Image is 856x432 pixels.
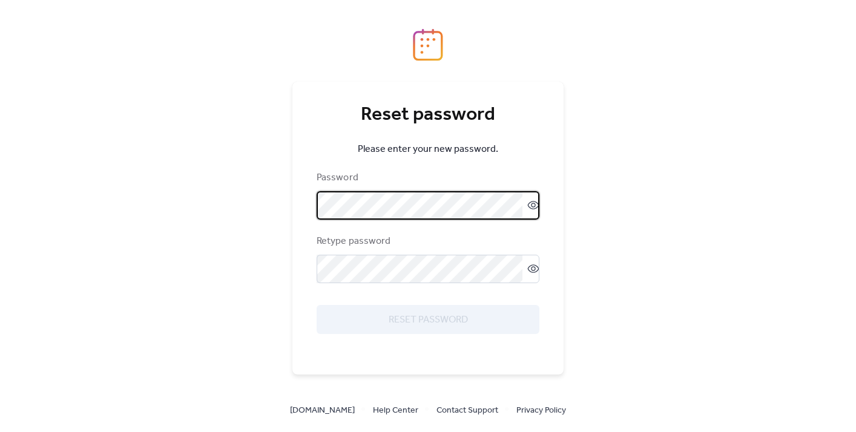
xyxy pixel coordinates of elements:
div: Password [317,171,537,185]
a: Help Center [373,402,418,417]
span: Privacy Policy [516,404,566,418]
a: Privacy Policy [516,402,566,417]
div: Reset password [317,103,539,127]
img: logo [413,28,443,61]
span: Please enter your new password. [358,142,498,157]
span: Help Center [373,404,418,418]
a: [DOMAIN_NAME] [290,402,355,417]
div: Retype password [317,234,537,249]
span: [DOMAIN_NAME] [290,404,355,418]
span: Contact Support [436,404,498,418]
a: Contact Support [436,402,498,417]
